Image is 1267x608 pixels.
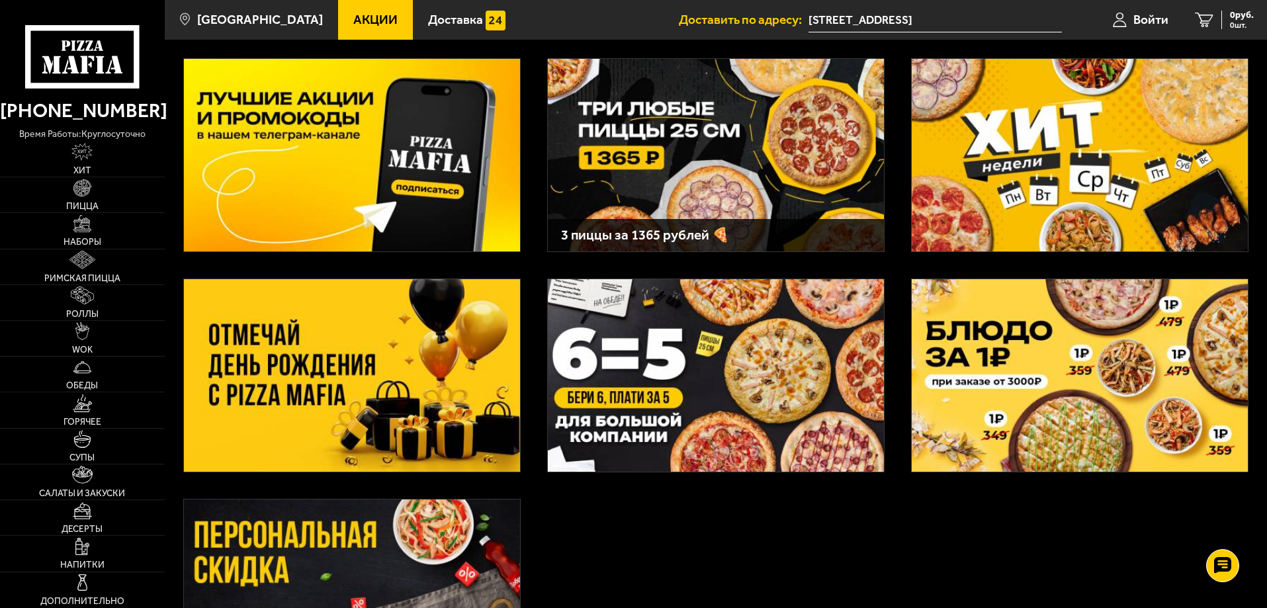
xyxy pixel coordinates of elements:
span: Хит [73,166,91,175]
span: Салаты и закуски [39,489,125,498]
a: 3 пиццы за 1365 рублей 🍕 [547,58,885,252]
span: Наборы [64,238,101,247]
span: Роллы [66,310,99,319]
span: Горячее [64,417,101,427]
span: 0 руб. [1230,11,1254,20]
span: Супы [69,453,95,462]
span: Римская пицца [44,274,120,283]
span: Десерты [62,525,103,534]
span: 0 шт. [1230,21,1254,29]
h3: 3 пиццы за 1365 рублей 🍕 [561,228,871,242]
span: Войти [1133,13,1168,26]
span: Доставка [428,13,483,26]
span: WOK [72,345,93,355]
span: Санкт-Петербург, Пушкин, Церковная улица, 50/18, подъезд 1 [808,8,1062,32]
span: Обеды [66,381,98,390]
input: Ваш адрес доставки [808,8,1062,32]
span: [GEOGRAPHIC_DATA] [197,13,323,26]
img: 15daf4d41897b9f0e9f617042186c801.svg [486,11,505,30]
span: Акции [353,13,398,26]
span: Доставить по адресу: [679,13,808,26]
span: Напитки [60,560,105,570]
span: Дополнительно [40,597,124,606]
span: Пицца [66,202,99,211]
